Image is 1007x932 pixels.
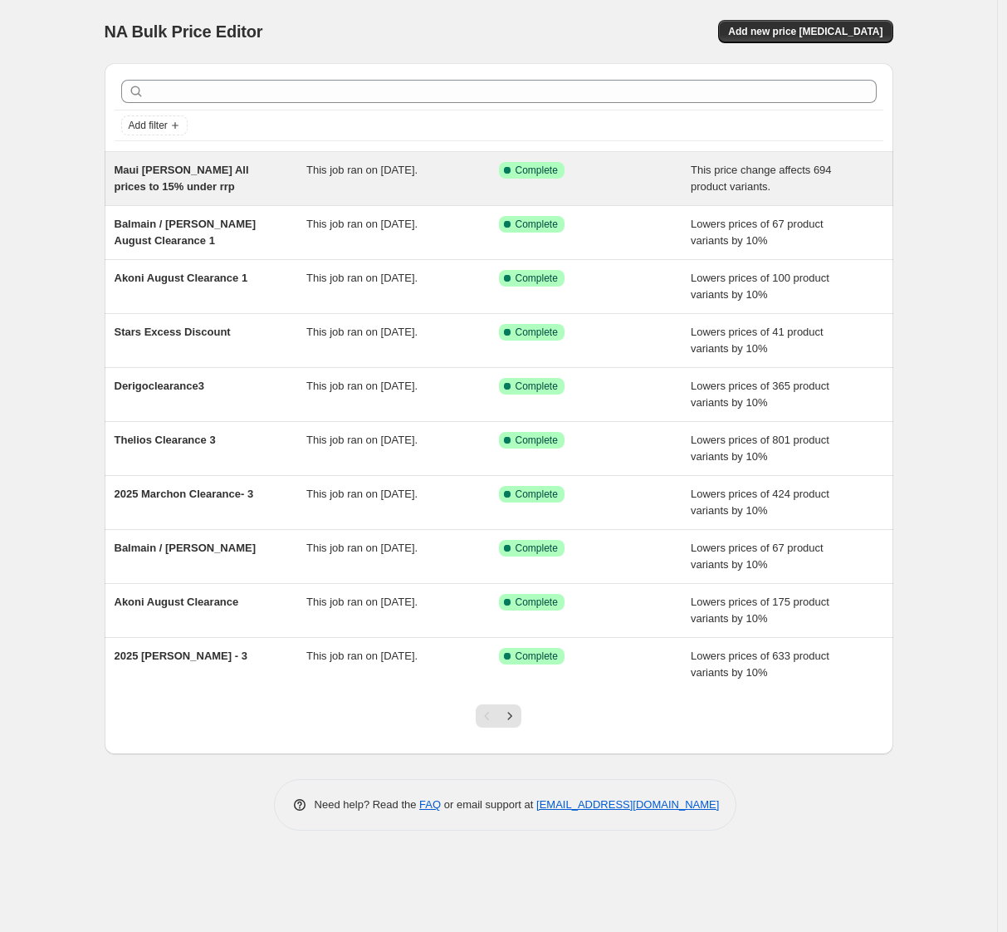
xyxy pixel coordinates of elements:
[691,218,824,247] span: Lowers prices of 67 product variants by 10%
[691,488,829,517] span: Lowers prices of 424 product variants by 10%
[306,650,418,662] span: This job ran on [DATE].
[691,272,829,301] span: Lowers prices of 100 product variants by 10%
[306,326,418,338] span: This job ran on [DATE].
[306,542,418,554] span: This job ran on [DATE].
[115,542,256,554] span: Balmain / [PERSON_NAME]
[536,798,719,811] a: [EMAIL_ADDRESS][DOMAIN_NAME]
[115,218,256,247] span: Balmain / [PERSON_NAME] August Clearance 1
[419,798,441,811] a: FAQ
[691,596,829,625] span: Lowers prices of 175 product variants by 10%
[498,704,521,728] button: Next
[476,704,521,728] nav: Pagination
[516,488,558,501] span: Complete
[115,488,254,500] span: 2025 Marchon Clearance- 3
[115,272,248,284] span: Akoni August Clearance 1
[441,798,536,811] span: or email support at
[516,542,558,555] span: Complete
[691,542,824,571] span: Lowers prices of 67 product variants by 10%
[115,380,204,392] span: Derigoclearance3
[516,164,558,177] span: Complete
[115,434,216,446] span: Thelios Clearance 3
[516,596,558,609] span: Complete
[306,434,418,446] span: This job ran on [DATE].
[306,218,418,230] span: This job ran on [DATE].
[306,596,418,608] span: This job ran on [DATE].
[691,434,829,463] span: Lowers prices of 801 product variants by 10%
[306,164,418,176] span: This job ran on [DATE].
[115,596,239,608] span: Akoni August Clearance
[691,326,824,355] span: Lowers prices of 41 product variants by 10%
[718,20,892,43] button: Add new price [MEDICAL_DATA]
[691,164,832,193] span: This price change affects 694 product variants.
[516,272,558,285] span: Complete
[691,650,829,679] span: Lowers prices of 633 product variants by 10%
[516,434,558,447] span: Complete
[129,119,168,132] span: Add filter
[728,25,882,38] span: Add new price [MEDICAL_DATA]
[516,650,558,663] span: Complete
[691,380,829,409] span: Lowers prices of 365 product variants by 10%
[115,326,231,338] span: Stars Excess Discount
[516,380,558,393] span: Complete
[115,164,249,193] span: Maui [PERSON_NAME] All prices to 15% under rrp
[516,326,558,339] span: Complete
[306,380,418,392] span: This job ran on [DATE].
[315,798,420,811] span: Need help? Read the
[115,650,247,662] span: 2025 [PERSON_NAME] - 3
[121,115,188,135] button: Add filter
[306,272,418,284] span: This job ran on [DATE].
[105,22,263,41] span: NA Bulk Price Editor
[306,488,418,500] span: This job ran on [DATE].
[516,218,558,231] span: Complete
